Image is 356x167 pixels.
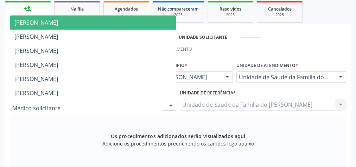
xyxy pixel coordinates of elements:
div: person_add [24,5,32,13]
span: Unidade de Saude da Familia do [PERSON_NAME] [239,74,332,81]
span: Agendados [115,6,138,12]
div: 2025 [158,12,199,18]
span: [PERSON_NAME] [14,47,58,55]
span: Resolvidos [220,6,241,12]
div: Nova marcação [10,14,46,20]
span: Não compareceram [158,6,199,12]
span: Adicione os procedimentos preenchendo os campos logo abaixo [102,140,254,147]
label: Unidade de atendimento [236,60,298,71]
label: Unidade de referência [180,88,236,99]
span: Cancelados [268,6,292,12]
span: [PERSON_NAME] [14,33,58,41]
input: Médico solicitante [12,101,162,115]
div: 2025 [262,12,297,18]
div: 2025 [213,12,248,18]
span: [PERSON_NAME] [14,75,58,83]
span: [PERSON_NAME] [14,61,58,69]
div: Unidade solicitante [179,34,227,41]
span: Os procedimentos adicionados serão visualizados aqui [111,132,245,140]
span: Na fila [70,6,84,12]
span: [PERSON_NAME] [163,74,218,81]
span: [PERSON_NAME] [14,89,58,97]
span: [PERSON_NAME] [14,19,58,26]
